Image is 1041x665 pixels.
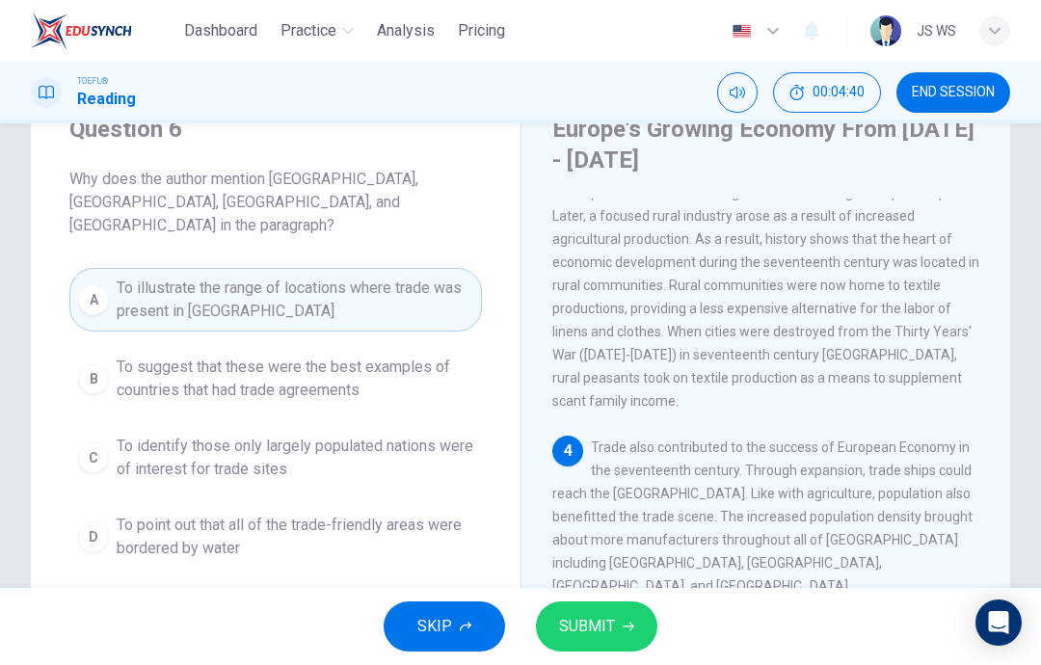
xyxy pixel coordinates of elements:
[69,505,482,569] button: DTo point out that all of the trade-friendly areas were bordered by water
[417,613,452,640] span: SKIP
[117,277,473,323] span: To illustrate the range of locations where trade was present in [GEOGRAPHIC_DATA]
[69,168,482,237] span: Why does the author mention [GEOGRAPHIC_DATA], [GEOGRAPHIC_DATA], [GEOGRAPHIC_DATA], and [GEOGRAP...
[69,426,482,490] button: CTo identify those only largely populated nations were of interest for trade sites
[369,13,442,48] button: Analysis
[717,72,758,113] div: Mute
[917,19,956,42] div: ๋JS WS
[559,613,615,640] span: SUBMIT
[31,12,176,50] a: EduSynch logo
[78,442,109,473] div: C
[176,13,265,48] button: Dashboard
[458,19,505,42] span: Pricing
[813,85,865,100] span: 00:04:40
[77,88,136,111] h1: Reading
[78,521,109,552] div: D
[377,19,435,42] span: Analysis
[78,284,109,315] div: A
[773,72,881,113] button: 00:04:40
[975,599,1022,646] div: Open Intercom Messenger
[384,601,505,652] button: SKIP
[69,268,482,332] button: ATo illustrate the range of locations where trade was present in [GEOGRAPHIC_DATA]
[896,72,1010,113] button: END SESSION
[117,514,473,560] span: To point out that all of the trade-friendly areas were bordered by water
[552,439,973,594] span: Trade also contributed to the success of European Economy in the seventeenth century. Through exp...
[31,12,132,50] img: EduSynch logo
[117,356,473,402] span: To suggest that these were the best examples of countries that had trade agreements
[280,19,336,42] span: Practice
[273,13,361,48] button: Practice
[184,19,257,42] span: Dashboard
[552,162,979,409] span: The abundance of farmable agricultural land provides a huge potential for economic growth in the ...
[773,72,881,113] div: Hide
[730,24,754,39] img: en
[450,13,513,48] button: Pricing
[78,363,109,394] div: B
[69,347,482,411] button: BTo suggest that these were the best examples of countries that had trade agreements
[77,74,108,88] span: TOEFL®
[552,436,583,466] div: 4
[912,85,995,100] span: END SESSION
[69,114,482,145] h4: Question 6
[552,114,974,175] h4: Europe's Growing Economy From [DATE] - [DATE]
[117,435,473,481] span: To identify those only largely populated nations were of interest for trade sites
[536,601,657,652] button: SUBMIT
[870,15,901,46] img: Profile picture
